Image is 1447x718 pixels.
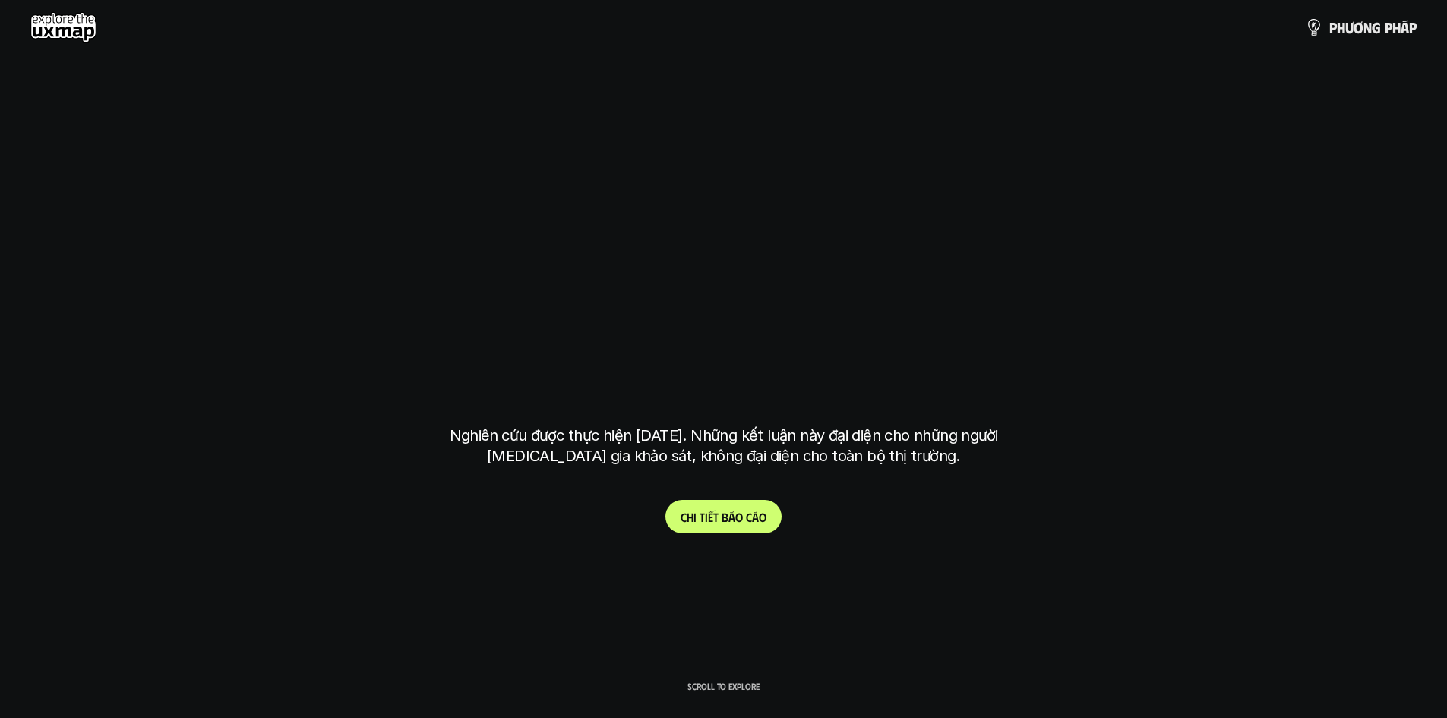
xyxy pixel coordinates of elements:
span: p [1409,19,1417,36]
span: n [1363,19,1372,36]
a: Chitiếtbáocáo [665,500,782,533]
span: h [1392,19,1401,36]
span: ế [708,510,713,524]
span: á [752,510,759,524]
span: á [728,510,735,524]
span: b [722,510,728,524]
span: o [759,510,766,524]
span: c [746,510,752,524]
span: h [1337,19,1345,36]
span: á [1401,19,1409,36]
span: C [681,510,687,524]
h6: Kết quả nghiên cứu [671,171,787,188]
span: i [705,510,708,524]
span: i [693,510,697,524]
span: p [1329,19,1337,36]
p: Nghiên cứu được thực hiện [DATE]. Những kết luận này đại diện cho những người [MEDICAL_DATA] gia ... [439,425,1009,467]
span: g [1372,19,1381,36]
span: p [1385,19,1392,36]
span: t [713,510,719,524]
h1: tại [GEOGRAPHIC_DATA] [453,328,994,392]
span: ơ [1354,19,1363,36]
h1: phạm vi công việc của [447,208,1001,272]
span: o [735,510,743,524]
p: Scroll to explore [687,681,760,691]
span: h [687,510,693,524]
span: t [700,510,705,524]
a: phươngpháp [1305,12,1417,43]
span: ư [1345,19,1354,36]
